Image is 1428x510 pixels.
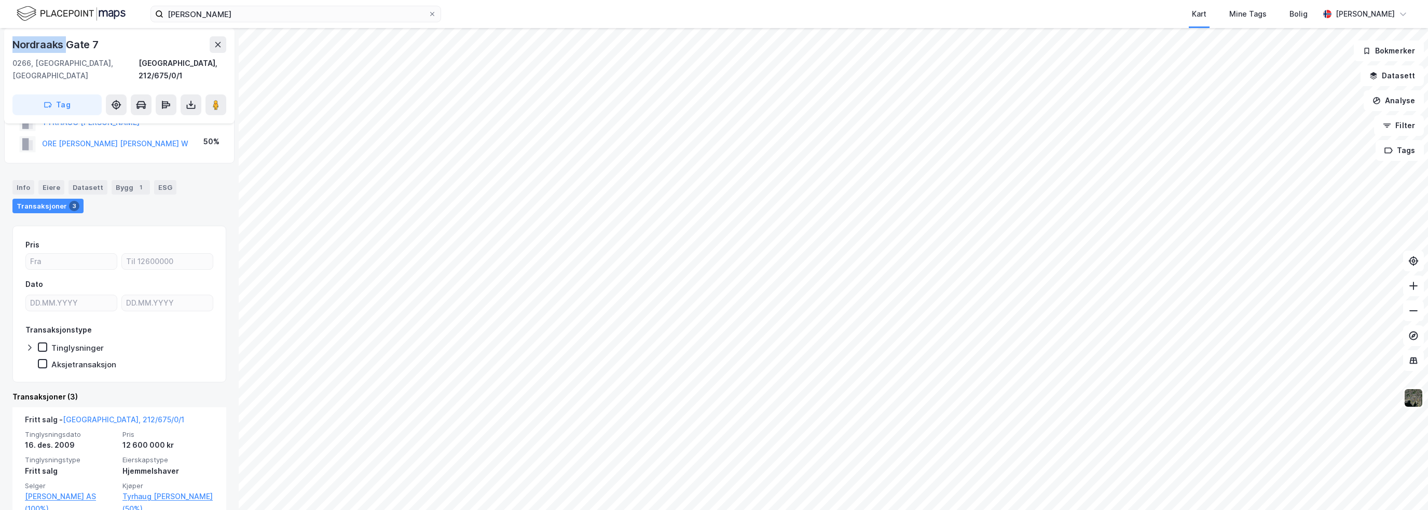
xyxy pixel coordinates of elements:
[122,456,214,464] span: Eierskapstype
[112,180,150,195] div: Bygg
[68,180,107,195] div: Datasett
[1376,140,1424,161] button: Tags
[154,180,176,195] div: ESG
[122,439,214,451] div: 12 600 000 kr
[122,430,214,439] span: Pris
[25,465,116,477] div: Fritt salg
[63,415,184,424] a: [GEOGRAPHIC_DATA], 212/675/0/1
[122,254,213,269] input: Til 12600000
[25,278,43,291] div: Dato
[1376,460,1428,510] div: Kontrollprogram for chat
[26,254,117,269] input: Fra
[12,94,102,115] button: Tag
[17,5,126,23] img: logo.f888ab2527a4732fd821a326f86c7f29.svg
[51,360,116,369] div: Aksjetransaksjon
[26,295,117,311] input: DD.MM.YYYY
[1289,8,1308,20] div: Bolig
[25,239,39,251] div: Pris
[38,180,64,195] div: Eiere
[122,295,213,311] input: DD.MM.YYYY
[12,391,226,403] div: Transaksjoner (3)
[122,481,214,490] span: Kjøper
[25,439,116,451] div: 16. des. 2009
[25,413,184,430] div: Fritt salg -
[1336,8,1395,20] div: [PERSON_NAME]
[12,180,34,195] div: Info
[1192,8,1206,20] div: Kart
[1376,460,1428,510] iframe: Chat Widget
[25,456,116,464] span: Tinglysningstype
[1364,90,1424,111] button: Analyse
[51,343,104,353] div: Tinglysninger
[135,182,146,192] div: 1
[203,135,219,148] div: 50%
[1404,388,1423,408] img: 9k=
[12,36,101,53] div: Nordraaks Gate 7
[139,57,226,82] div: [GEOGRAPHIC_DATA], 212/675/0/1
[12,57,139,82] div: 0266, [GEOGRAPHIC_DATA], [GEOGRAPHIC_DATA]
[25,481,116,490] span: Selger
[25,324,92,336] div: Transaksjonstype
[1361,65,1424,86] button: Datasett
[1354,40,1424,61] button: Bokmerker
[163,6,428,22] input: Søk på adresse, matrikkel, gårdeiere, leietakere eller personer
[1374,115,1424,136] button: Filter
[122,465,214,477] div: Hjemmelshaver
[12,199,84,213] div: Transaksjoner
[69,201,79,211] div: 3
[1229,8,1267,20] div: Mine Tags
[25,430,116,439] span: Tinglysningsdato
